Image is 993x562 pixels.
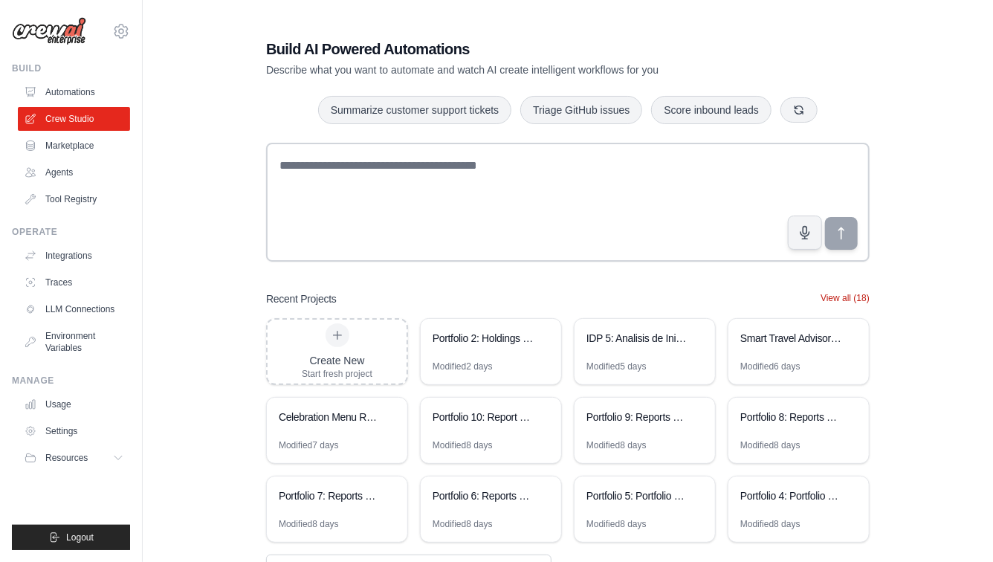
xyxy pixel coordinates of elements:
[18,419,130,443] a: Settings
[586,361,647,372] div: Modified 5 days
[433,410,534,424] div: Portfolio 10: Report 5 - TSR and EVA overall impact
[18,324,130,360] a: Environment Variables
[740,331,842,346] div: Smart Travel Advisory Assistant
[586,439,647,451] div: Modified 8 days
[740,488,842,503] div: Portfolio 4: Portfolio and competitors table consolidator
[433,331,534,346] div: Portfolio 2: Holdings Batch Analyzer
[433,518,493,530] div: Modified 8 days
[302,368,372,380] div: Start fresh project
[586,410,688,424] div: Portfolio 9: Reports 4 - Portfolio Investment Roadmap Generator
[279,518,339,530] div: Modified 8 days
[18,80,130,104] a: Automations
[18,161,130,184] a: Agents
[520,96,642,124] button: Triage GitHub issues
[788,216,822,250] button: Click to speak your automation idea
[279,439,339,451] div: Modified 7 days
[919,491,993,562] iframe: Chat Widget
[740,439,800,451] div: Modified 8 days
[740,410,842,424] div: Portfolio 8: Reports 3 - Portfolio Investment Optimization Reports Generator
[318,96,511,124] button: Summarize customer support tickets
[66,532,94,543] span: Logout
[12,226,130,238] div: Operate
[740,518,800,530] div: Modified 8 days
[586,518,647,530] div: Modified 8 days
[18,134,130,158] a: Marketplace
[302,353,372,368] div: Create New
[18,271,130,294] a: Traces
[18,187,130,211] a: Tool Registry
[12,525,130,550] button: Logout
[18,107,130,131] a: Crew Studio
[18,297,130,321] a: LLM Connections
[586,488,688,503] div: Portfolio 5: Portfolio Management Strategy Automation
[279,488,381,503] div: Portfolio 7: Reports 2 - Initiatives KPIs
[18,446,130,470] button: Resources
[266,39,766,59] h1: Build AI Powered Automations
[18,393,130,416] a: Usage
[651,96,772,124] button: Score inbound leads
[780,97,818,123] button: Get new suggestions
[586,331,688,346] div: IDP 5: Analisis de Iniciativas - Casos de Exito y Evaluacion EVA
[18,244,130,268] a: Integrations
[12,375,130,387] div: Manage
[12,62,130,74] div: Build
[433,361,493,372] div: Modified 2 days
[266,291,337,306] h3: Recent Projects
[279,410,381,424] div: Celebration Menu Recommendation Platform
[740,361,800,372] div: Modified 6 days
[45,452,88,464] span: Resources
[433,439,493,451] div: Modified 8 days
[266,62,766,77] p: Describe what you want to automate and watch AI create intelligent workflows for you
[12,17,86,45] img: Logo
[821,292,870,304] button: View all (18)
[919,491,993,562] div: Widget de chat
[433,488,534,503] div: Portfolio 6: Reports 1 - Portfolio Optimization - Automation 1: Initiative Lists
